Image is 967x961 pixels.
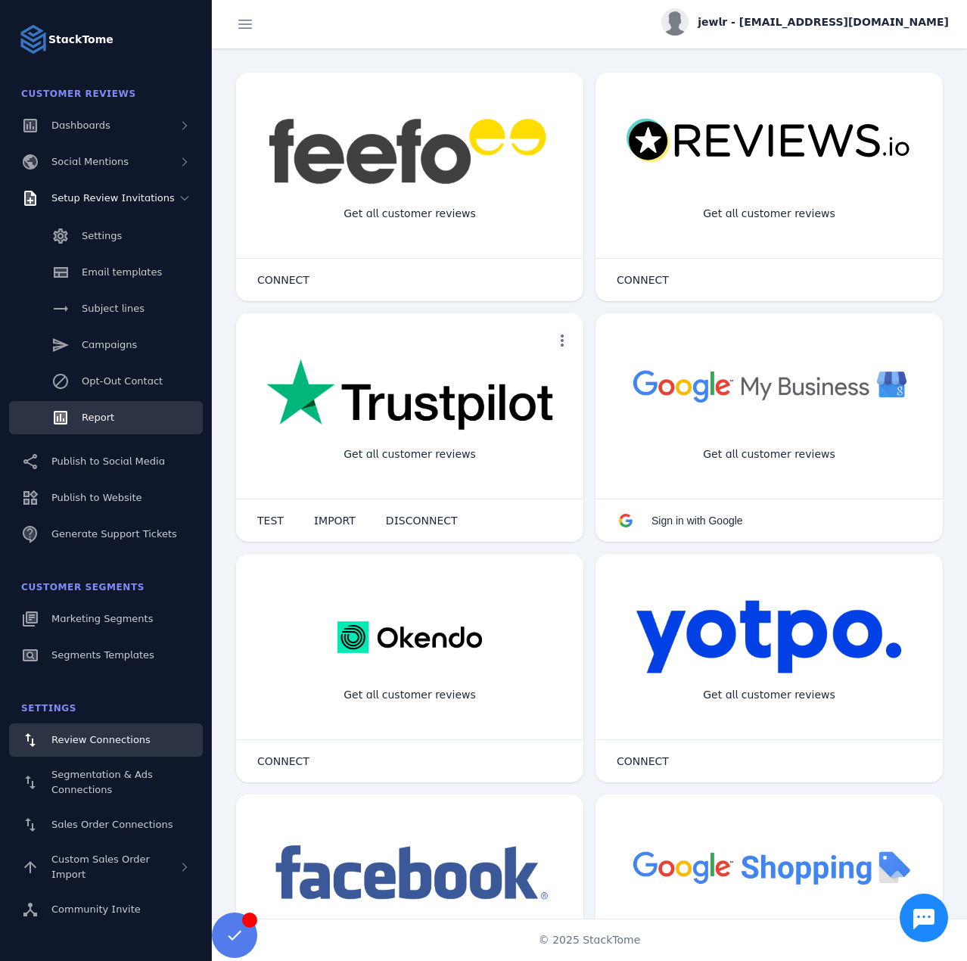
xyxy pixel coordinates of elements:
[51,613,153,624] span: Marketing Segments
[651,515,743,527] span: Sign in with Google
[617,275,669,285] span: CONNECT
[539,932,641,948] span: © 2025 StackTome
[547,325,577,356] button: more
[242,746,325,776] button: CONNECT
[257,275,309,285] span: CONNECT
[51,528,177,540] span: Generate Support Tickets
[371,505,473,536] button: DISCONNECT
[51,769,153,795] span: Segmentation & Ads Connections
[299,505,371,536] button: IMPORT
[9,639,203,672] a: Segments Templates
[331,194,488,234] div: Get all customer reviews
[9,292,203,325] a: Subject lines
[9,445,203,478] a: Publish to Social Media
[51,192,175,204] span: Setup Review Invitations
[9,256,203,289] a: Email templates
[9,723,203,757] a: Review Connections
[51,903,141,915] span: Community Invite
[82,375,163,387] span: Opt-Out Contact
[602,505,758,536] button: Sign in with Google
[82,303,145,314] span: Subject lines
[266,118,553,185] img: feefo.png
[337,599,482,675] img: okendo.webp
[82,339,137,350] span: Campaigns
[48,32,113,48] strong: StackTome
[626,840,913,894] img: googleshopping.png
[626,359,913,412] img: googlebusiness.png
[9,328,203,362] a: Campaigns
[9,219,203,253] a: Settings
[9,808,203,841] a: Sales Order Connections
[21,89,136,99] span: Customer Reviews
[242,265,325,295] button: CONNECT
[698,14,949,30] span: jewlr - [EMAIL_ADDRESS][DOMAIN_NAME]
[51,854,150,880] span: Custom Sales Order Import
[51,492,141,503] span: Publish to Website
[257,515,284,526] span: TEST
[331,434,488,474] div: Get all customer reviews
[602,265,684,295] button: CONNECT
[636,599,903,675] img: yotpo.png
[691,194,847,234] div: Get all customer reviews
[266,840,553,907] img: facebook.png
[82,230,122,241] span: Settings
[9,893,203,926] a: Community Invite
[51,819,173,830] span: Sales Order Connections
[9,760,203,805] a: Segmentation & Ads Connections
[51,156,129,167] span: Social Mentions
[266,359,553,433] img: trustpilot.png
[679,916,858,956] div: Import Products from Google
[9,401,203,434] a: Report
[691,675,847,715] div: Get all customer reviews
[51,120,110,131] span: Dashboards
[51,649,154,661] span: Segments Templates
[51,734,151,745] span: Review Connections
[9,365,203,398] a: Opt-Out Contact
[257,756,309,767] span: CONNECT
[82,266,162,278] span: Email templates
[18,24,48,54] img: Logo image
[9,481,203,515] a: Publish to Website
[51,456,165,467] span: Publish to Social Media
[661,8,949,36] button: jewlr - [EMAIL_ADDRESS][DOMAIN_NAME]
[602,746,684,776] button: CONNECT
[9,518,203,551] a: Generate Support Tickets
[331,675,488,715] div: Get all customer reviews
[21,703,76,714] span: Settings
[617,756,669,767] span: CONNECT
[626,118,913,164] img: reviewsio.svg
[386,515,458,526] span: DISCONNECT
[661,8,689,36] img: profile.jpg
[691,434,847,474] div: Get all customer reviews
[242,505,299,536] button: TEST
[9,602,203,636] a: Marketing Segments
[21,582,145,592] span: Customer Segments
[314,515,356,526] span: IMPORT
[82,412,114,423] span: Report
